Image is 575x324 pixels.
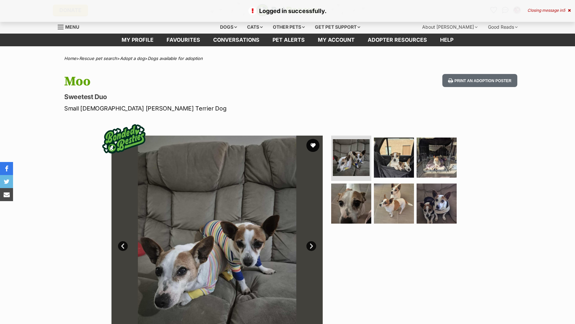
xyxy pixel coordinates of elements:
div: > > > [48,56,527,61]
div: Dogs [215,21,242,34]
div: Cats [243,21,267,34]
div: About [PERSON_NAME] [418,21,482,34]
div: Other pets [268,21,309,34]
p: Sweetest Duo [64,92,340,101]
a: Help [434,34,460,46]
a: Dogs available for adoption [148,56,203,61]
a: Pet alerts [266,34,311,46]
img: Photo of Moo [374,184,414,224]
img: bonded besties [98,113,150,165]
a: My account [311,34,361,46]
img: Photo of Moo [417,138,457,178]
div: Closing message in [527,8,571,13]
span: Menu [65,24,79,30]
a: Adopter resources [361,34,434,46]
span: 5 [563,8,565,13]
h1: Moo [64,74,340,89]
div: Good Reads [483,21,522,34]
a: Favourites [160,34,207,46]
img: Photo of Moo [331,184,371,224]
a: Next [306,241,316,251]
img: Photo of Moo [374,138,414,178]
a: My profile [115,34,160,46]
a: conversations [207,34,266,46]
p: Logged in successfully. [7,7,568,15]
div: Get pet support [310,21,365,34]
a: Home [64,56,76,61]
a: Rescue pet search [79,56,117,61]
p: Small [DEMOGRAPHIC_DATA] [PERSON_NAME] Terrier Dog [64,104,340,113]
img: Photo of Moo [333,139,370,176]
img: Photo of Moo [417,184,457,224]
button: favourite [306,139,319,152]
button: Print an adoption poster [442,74,517,87]
a: Prev [118,241,128,251]
a: Menu [58,21,84,32]
a: Adopt a dog [120,56,145,61]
